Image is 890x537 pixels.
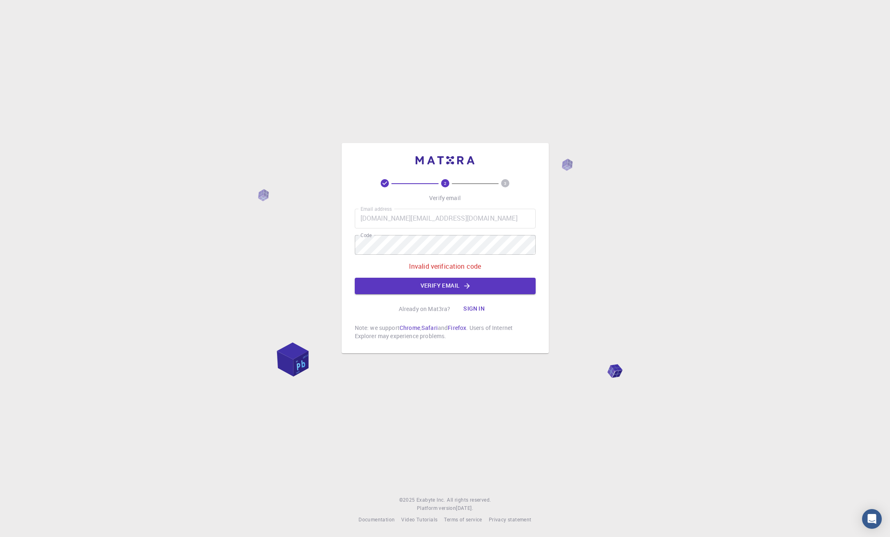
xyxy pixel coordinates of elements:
text: 2 [444,180,446,186]
span: © 2025 [399,496,416,504]
span: Privacy statement [489,516,532,523]
span: Terms of service [444,516,482,523]
a: Exabyte Inc. [416,496,445,504]
label: Code [361,232,372,239]
a: Firefox [448,324,466,332]
a: Video Tutorials [401,516,437,524]
span: Platform version [417,504,456,512]
span: Documentation [358,516,395,523]
p: Invalid verification code [409,261,481,271]
a: [DATE]. [456,504,473,512]
div: Open Intercom Messenger [862,509,882,529]
a: Documentation [358,516,395,524]
a: Safari [421,324,438,332]
button: Verify email [355,278,536,294]
text: 3 [504,180,506,186]
p: Note: we support , and . Users of Internet Explorer may experience problems. [355,324,536,340]
a: Terms of service [444,516,482,524]
a: Chrome [400,324,420,332]
button: Sign in [457,301,491,317]
p: Verify email [429,194,461,202]
span: Exabyte Inc. [416,496,445,503]
span: [DATE] . [456,505,473,511]
label: Email address [361,205,392,212]
span: Video Tutorials [401,516,437,523]
p: Already on Mat3ra? [399,305,451,313]
a: Privacy statement [489,516,532,524]
span: All rights reserved. [447,496,491,504]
